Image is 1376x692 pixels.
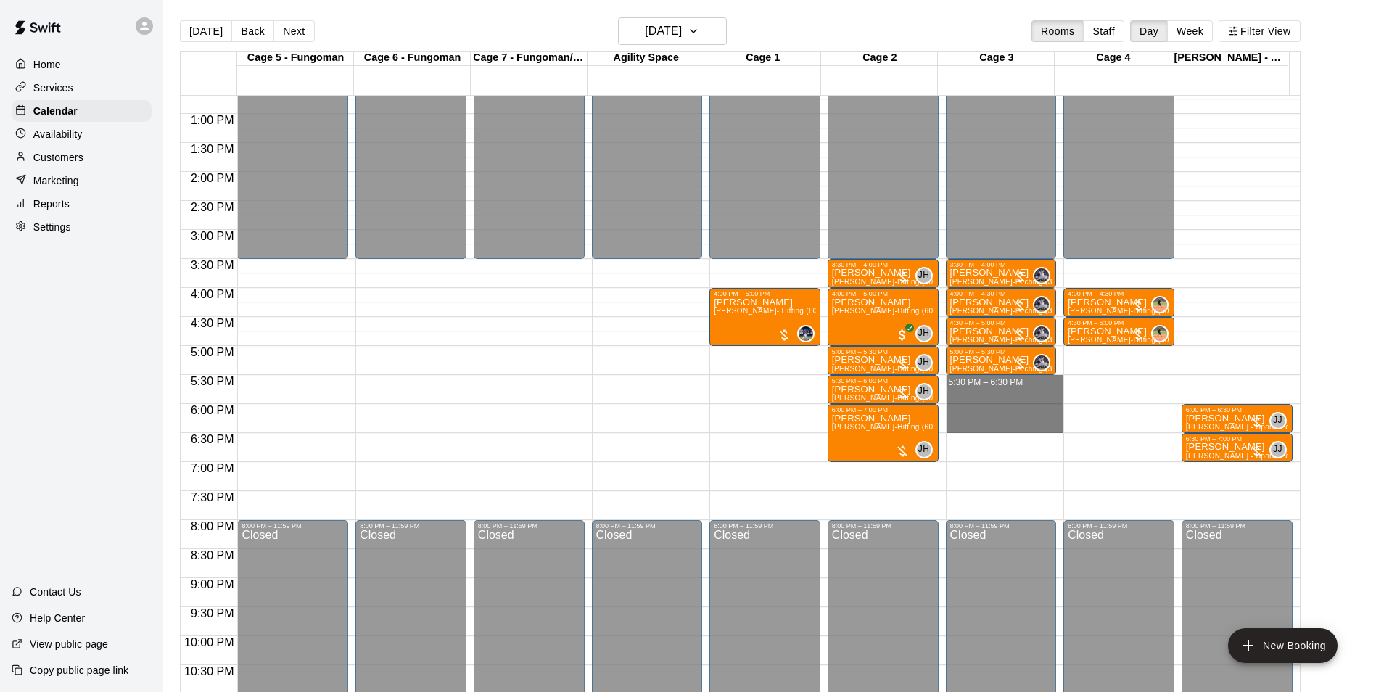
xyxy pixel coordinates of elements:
[1151,325,1169,342] div: Juli King
[803,325,815,342] span: Dalton Pyzer
[187,433,238,445] span: 6:30 PM
[30,611,85,625] p: Help Center
[915,267,933,284] div: Jeremy Hazelbaker
[832,522,934,530] div: 8:00 PM – 11:59 PM
[1157,296,1169,313] span: Juli King
[242,522,344,530] div: 8:00 PM – 11:59 PM
[187,462,238,474] span: 7:00 PM
[1063,317,1174,346] div: 4:30 PM – 5:00 PM: Isabella Bussey
[828,288,939,346] div: 4:00 PM – 5:00 PM: Jeremy Hazelbaker-Hitting (60 min)
[30,637,108,651] p: View public page
[360,522,462,530] div: 8:00 PM – 11:59 PM
[596,522,699,530] div: 8:00 PM – 11:59 PM
[1031,20,1084,42] button: Rooms
[237,52,354,65] div: Cage 5 - Fungoman
[918,355,929,370] span: JH
[12,77,152,99] a: Services
[1182,404,1293,433] div: 6:00 PM – 6:30 PM: Tyler Brooks
[1228,628,1338,663] button: add
[1083,20,1124,42] button: Staff
[1186,406,1288,413] div: 6:00 PM – 6:30 PM
[918,326,929,341] span: JH
[187,346,238,358] span: 5:00 PM
[832,365,950,373] span: [PERSON_NAME]-Hitting (30 min)
[12,123,152,145] a: Availability
[1171,52,1288,65] div: [PERSON_NAME] - Agility
[1275,412,1287,429] span: Josh Jones
[12,170,152,191] a: Marketing
[1219,20,1300,42] button: Filter View
[1068,522,1170,530] div: 8:00 PM – 11:59 PM
[832,406,934,413] div: 6:00 PM – 7:00 PM
[588,52,704,65] div: Agility Space
[471,52,588,65] div: Cage 7 - Fungoman/HitTrax
[832,377,934,384] div: 5:30 PM – 6:00 PM
[33,173,79,188] p: Marketing
[187,317,238,329] span: 4:30 PM
[799,326,813,341] img: Dalton Pyzer
[187,114,238,126] span: 1:00 PM
[828,404,939,462] div: 6:00 PM – 7:00 PM: Brody Crews
[12,193,152,215] a: Reports
[1063,288,1174,317] div: 4:00 PM – 4:30 PM: Madelyn Bryan
[33,81,73,95] p: Services
[187,491,238,503] span: 7:30 PM
[187,201,238,213] span: 2:30 PM
[12,54,152,75] div: Home
[187,578,238,590] span: 9:00 PM
[949,377,1023,387] span: 5:30 PM – 6:30 PM
[921,441,933,458] span: Jeremy Hazelbaker
[231,20,274,42] button: Back
[187,607,238,619] span: 9:30 PM
[1151,296,1169,313] div: Juli King
[1068,307,1186,315] span: [PERSON_NAME]-Hitting (30 min)
[918,268,929,283] span: JH
[832,290,934,297] div: 4:00 PM – 5:00 PM
[1182,433,1293,462] div: 6:30 PM – 7:00 PM: Kennedy Winters
[1269,441,1287,458] div: Josh Jones
[1269,412,1287,429] div: Josh Jones
[187,404,238,416] span: 6:00 PM
[354,52,471,65] div: Cage 6 - Fungoman
[921,325,933,342] span: Jeremy Hazelbaker
[828,346,939,375] div: 5:00 PM – 5:30 PM: Jagger Frederick
[714,522,816,530] div: 8:00 PM – 11:59 PM
[1068,336,1186,344] span: [PERSON_NAME]-Hitting (30 min)
[832,261,934,268] div: 3:30 PM – 4:00 PM
[33,197,70,211] p: Reports
[30,663,128,677] p: Copy public page link
[12,100,152,122] a: Calendar
[918,442,929,457] span: JH
[915,441,933,458] div: Jeremy Hazelbaker
[797,325,815,342] div: Dalton Pyzer
[187,259,238,271] span: 3:30 PM
[832,278,950,286] span: [PERSON_NAME]-Hitting (30 min)
[1068,319,1170,326] div: 4:30 PM – 5:00 PM
[1130,20,1168,42] button: Day
[1273,413,1282,428] span: JJ
[832,307,950,315] span: [PERSON_NAME]-Hitting (60 min)
[828,259,939,288] div: 3:30 PM – 4:00 PM: Chase MIchalec
[714,307,834,315] span: [PERSON_NAME]- Hitting (60 Min)
[1055,52,1171,65] div: Cage 4
[187,143,238,155] span: 1:30 PM
[921,383,933,400] span: Jeremy Hazelbaker
[1157,325,1169,342] span: Juli King
[832,423,950,431] span: [PERSON_NAME]-Hitting (60 min)
[33,57,61,72] p: Home
[1153,297,1167,312] img: Juli King
[187,375,238,387] span: 5:30 PM
[921,267,933,284] span: Jeremy Hazelbaker
[828,375,939,404] div: 5:30 PM – 6:00 PM: felix osman
[921,354,933,371] span: Jeremy Hazelbaker
[1275,441,1287,458] span: Josh Jones
[12,216,152,238] a: Settings
[187,549,238,561] span: 8:30 PM
[915,325,933,342] div: Jeremy Hazelbaker
[33,127,83,141] p: Availability
[187,172,238,184] span: 2:00 PM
